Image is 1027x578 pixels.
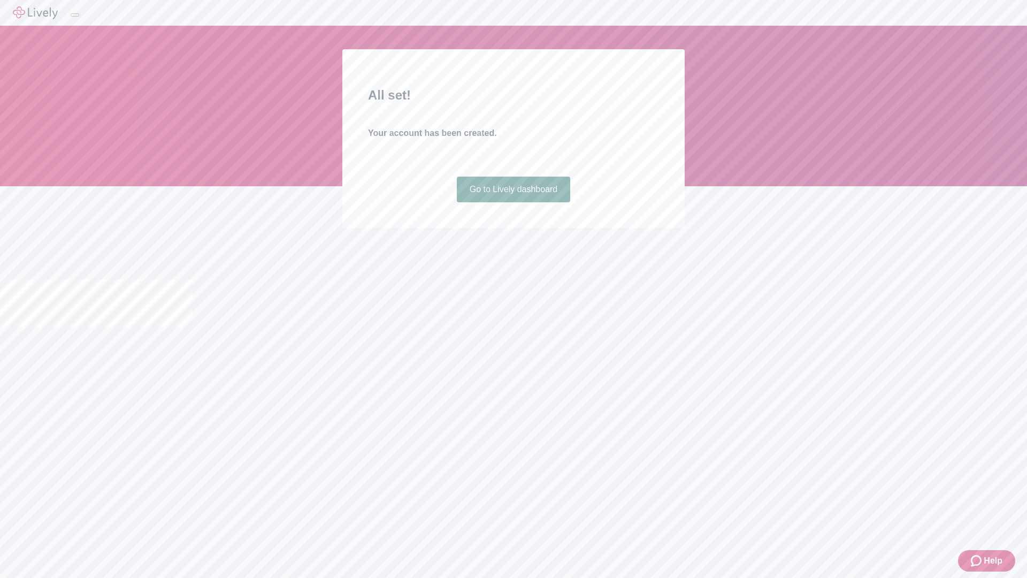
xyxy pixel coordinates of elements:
[457,177,571,202] a: Go to Lively dashboard
[971,554,984,567] svg: Zendesk support icon
[984,554,1002,567] span: Help
[71,13,79,17] button: Log out
[958,550,1015,572] button: Zendesk support iconHelp
[368,86,659,105] h2: All set!
[368,127,659,140] h4: Your account has been created.
[13,6,58,19] img: Lively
